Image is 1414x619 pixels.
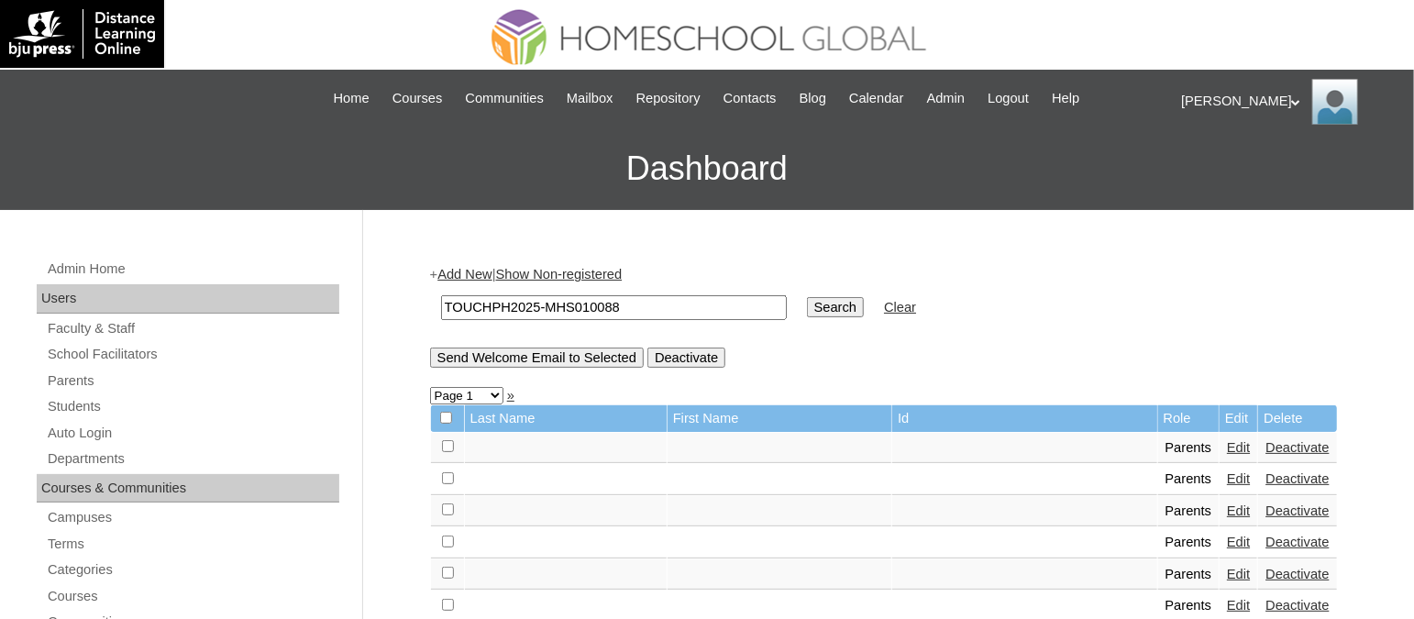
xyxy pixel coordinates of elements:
[627,88,710,109] a: Repository
[790,88,835,109] a: Blog
[46,395,339,418] a: Students
[800,88,826,109] span: Blog
[558,88,623,109] a: Mailbox
[9,127,1405,210] h3: Dashboard
[807,297,864,317] input: Search
[1158,433,1220,464] td: Parents
[840,88,912,109] a: Calendar
[46,533,339,556] a: Terms
[334,88,370,109] span: Home
[46,343,339,366] a: School Facilitators
[441,295,787,320] input: Search
[1312,79,1358,125] img: Leslie Samaniego
[1227,598,1250,613] a: Edit
[1265,535,1329,549] a: Deactivate
[1258,405,1336,432] td: Delete
[1227,471,1250,486] a: Edit
[918,88,975,109] a: Admin
[430,348,644,368] input: Send Welcome Email to Selected
[978,88,1038,109] a: Logout
[892,405,1156,432] td: Id
[1265,598,1329,613] a: Deactivate
[1265,471,1329,486] a: Deactivate
[46,370,339,392] a: Parents
[46,506,339,529] a: Campuses
[1227,567,1250,581] a: Edit
[496,267,623,282] a: Show Non-registered
[46,317,339,340] a: Faculty & Staff
[1181,79,1396,125] div: [PERSON_NAME]
[927,88,966,109] span: Admin
[647,348,725,368] input: Deactivate
[37,284,339,314] div: Users
[437,267,492,282] a: Add New
[46,258,339,281] a: Admin Home
[46,448,339,470] a: Departments
[507,388,514,403] a: »
[1227,535,1250,549] a: Edit
[1052,88,1079,109] span: Help
[1265,503,1329,518] a: Deactivate
[714,88,786,109] a: Contacts
[392,88,443,109] span: Courses
[46,558,339,581] a: Categories
[46,422,339,445] a: Auto Login
[9,9,155,59] img: logo-white.png
[988,88,1029,109] span: Logout
[636,88,701,109] span: Repository
[465,405,667,432] td: Last Name
[884,300,916,315] a: Clear
[668,405,891,432] td: First Name
[456,88,553,109] a: Communities
[37,474,339,503] div: Courses & Communities
[1227,440,1250,455] a: Edit
[325,88,379,109] a: Home
[849,88,903,109] span: Calendar
[1158,405,1220,432] td: Role
[430,265,1338,367] div: + |
[1158,527,1220,558] td: Parents
[1043,88,1088,109] a: Help
[567,88,613,109] span: Mailbox
[1158,559,1220,591] td: Parents
[1220,405,1257,432] td: Edit
[724,88,777,109] span: Contacts
[383,88,452,109] a: Courses
[1227,503,1250,518] a: Edit
[1158,496,1220,527] td: Parents
[46,585,339,608] a: Courses
[1265,440,1329,455] a: Deactivate
[1265,567,1329,581] a: Deactivate
[1158,464,1220,495] td: Parents
[465,88,544,109] span: Communities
